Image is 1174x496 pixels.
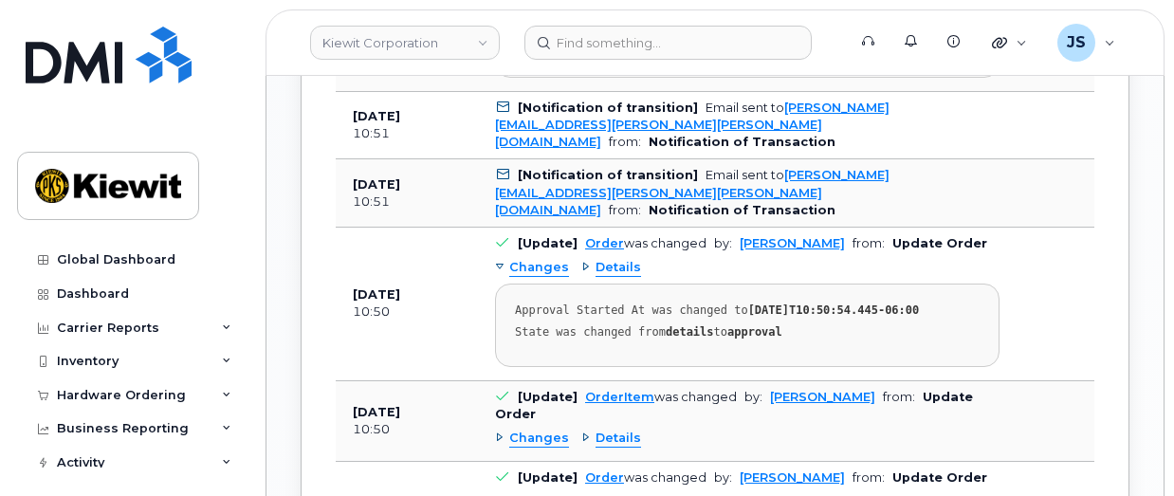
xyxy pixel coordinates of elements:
div: Jesse Sueper [1044,24,1128,62]
a: Order [585,236,624,250]
div: was changed [585,390,737,404]
div: 10:50 [353,303,461,321]
a: [PERSON_NAME] [770,390,875,404]
input: Find something... [524,26,812,60]
span: Details [596,430,641,448]
div: Approval Started At was changed to [515,303,980,318]
div: Quicklinks [979,24,1040,62]
div: Email sent to [495,168,890,217]
a: Kiewit Corporation [310,26,500,60]
div: was changed [585,470,706,485]
b: [DATE] [353,109,400,123]
span: Changes [509,430,569,448]
div: State was changed from to [515,325,980,340]
b: Update Order [495,390,973,421]
b: [DATE] [353,287,400,302]
b: [DATE] [353,405,400,419]
div: 10:50 [353,421,461,438]
b: Notification of Transaction [649,135,835,149]
div: 10:51 [353,125,461,142]
b: Update Order [892,236,987,250]
b: [Update] [518,390,578,404]
span: by: [714,236,732,250]
b: [Update] [518,470,578,485]
span: Changes [509,259,569,277]
div: 10:51 [353,193,461,211]
b: Update Order [892,470,987,485]
strong: approval [727,325,782,339]
b: Notification of Transaction [649,203,835,217]
b: [Update] [518,236,578,250]
strong: details [666,325,714,339]
b: [Notification of transition] [518,168,698,182]
b: [Notification of transition] [518,101,698,115]
span: from: [609,135,641,149]
span: from: [883,390,915,404]
a: Order [585,470,624,485]
div: was changed [585,236,706,250]
span: Details [596,259,641,277]
span: from: [853,470,885,485]
div: Email sent to [495,101,890,150]
a: [PERSON_NAME][EMAIL_ADDRESS][PERSON_NAME][PERSON_NAME][DOMAIN_NAME] [495,168,890,217]
span: from: [609,203,641,217]
a: OrderItem [585,390,654,404]
span: by: [744,390,762,404]
iframe: Messenger Launcher [1091,413,1160,482]
span: from: [853,236,885,250]
span: JS [1067,31,1086,54]
strong: [DATE]T10:50:54.445-06:00 [748,303,920,317]
b: [DATE] [353,177,400,192]
a: [PERSON_NAME][EMAIL_ADDRESS][PERSON_NAME][PERSON_NAME][DOMAIN_NAME] [495,101,890,150]
a: [PERSON_NAME] [740,236,845,250]
span: by: [714,470,732,485]
a: [PERSON_NAME] [740,470,845,485]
